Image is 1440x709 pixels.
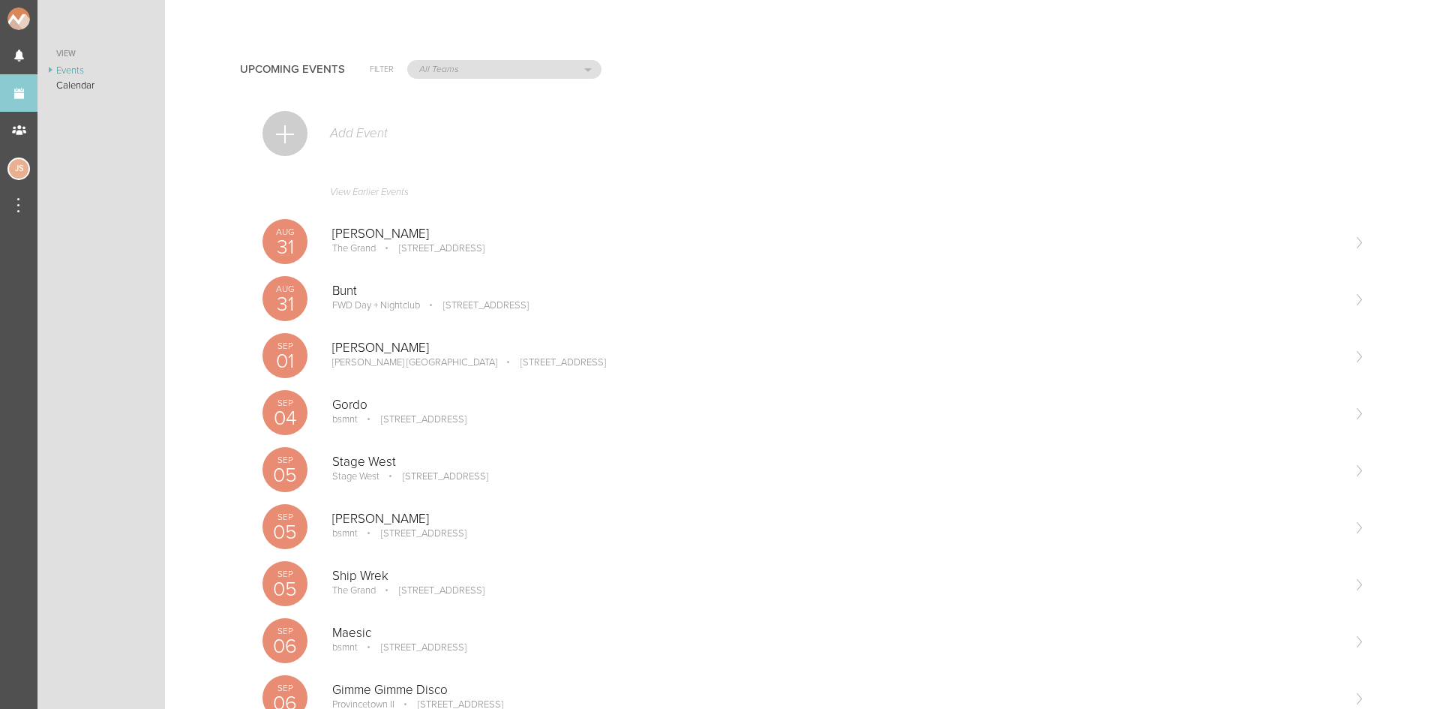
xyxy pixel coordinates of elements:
p: Sep [262,626,307,635]
p: Add Event [328,126,388,141]
a: Calendar [37,78,165,93]
p: FWD Day + Nightclub [332,299,420,311]
p: Bunt [332,284,1341,299]
p: 31 [262,294,307,314]
p: bsmnt [332,527,358,539]
p: Gordo [332,398,1341,413]
p: 05 [262,579,307,599]
a: View [37,45,165,63]
p: Maesic [332,626,1341,641]
p: bsmnt [332,641,358,653]
img: NOMAD [7,8,92,30]
p: 04 [262,408,307,428]
p: Aug [262,227,307,236]
p: Aug [262,284,307,293]
p: Sep [262,455,307,464]
a: Events [37,63,165,78]
p: Stage West [332,455,1341,470]
p: [PERSON_NAME] [332,341,1341,356]
p: 31 [262,237,307,257]
p: Gimme Gimme Disco [332,683,1341,698]
h6: Filter [370,63,394,76]
p: [PERSON_NAME] [332,227,1341,242]
h4: Upcoming Events [240,63,345,76]
p: [STREET_ADDRESS] [378,242,484,254]
p: [STREET_ADDRESS] [382,470,488,482]
p: Stage West [332,470,379,482]
p: [PERSON_NAME] [GEOGRAPHIC_DATA] [332,356,497,368]
p: Sep [262,569,307,578]
p: [STREET_ADDRESS] [422,299,529,311]
p: 01 [262,351,307,371]
div: Jessica Smith [7,158,30,180]
p: [STREET_ADDRESS] [360,413,466,425]
p: The Grand [332,242,376,254]
p: Sep [262,341,307,350]
p: [STREET_ADDRESS] [499,356,606,368]
p: Ship Wrek [332,569,1341,584]
a: View Earlier Events [262,179,1365,213]
p: 05 [262,465,307,485]
p: bsmnt [332,413,358,425]
p: Sep [262,683,307,692]
p: [PERSON_NAME] [332,512,1341,527]
p: [STREET_ADDRESS] [378,584,484,596]
p: 06 [262,636,307,656]
p: [STREET_ADDRESS] [360,641,466,653]
p: 05 [262,522,307,542]
p: Sep [262,512,307,521]
p: [STREET_ADDRESS] [360,527,466,539]
p: The Grand [332,584,376,596]
p: Sep [262,398,307,407]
